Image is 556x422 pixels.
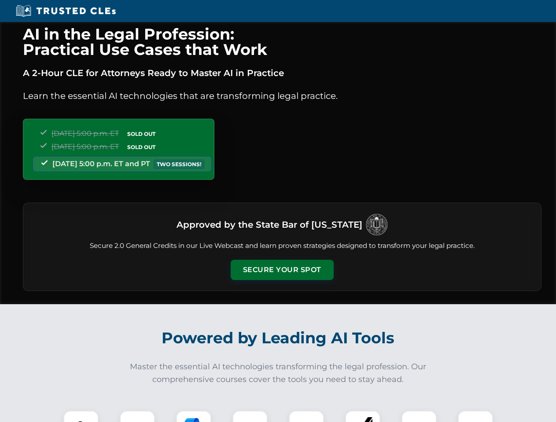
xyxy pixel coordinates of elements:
p: Master the essential AI technologies transforming the legal profession. Our comprehensive courses... [124,360,432,386]
img: Trusted CLEs [13,4,118,18]
h2: Powered by Leading AI Tools [34,323,522,353]
p: Learn the essential AI technologies that are transforming legal practice. [23,89,541,103]
h1: AI in the Legal Profession: Practical Use Cases that Work [23,26,541,57]
img: Logo [366,214,388,236]
span: SOLD OUT [124,129,158,138]
p: A 2-Hour CLE for Attorneys Ready to Master AI in Practice [23,66,541,80]
span: SOLD OUT [124,142,158,152]
h3: Approved by the State Bar of [US_STATE] [177,217,362,233]
button: Secure Your Spot [231,260,334,280]
span: [DATE] 5:00 p.m. ET [52,129,119,138]
span: [DATE] 5:00 p.m. ET [52,142,119,151]
p: Secure 2.0 General Credits in our Live Webcast and learn proven strategies designed to transform ... [34,241,530,251]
